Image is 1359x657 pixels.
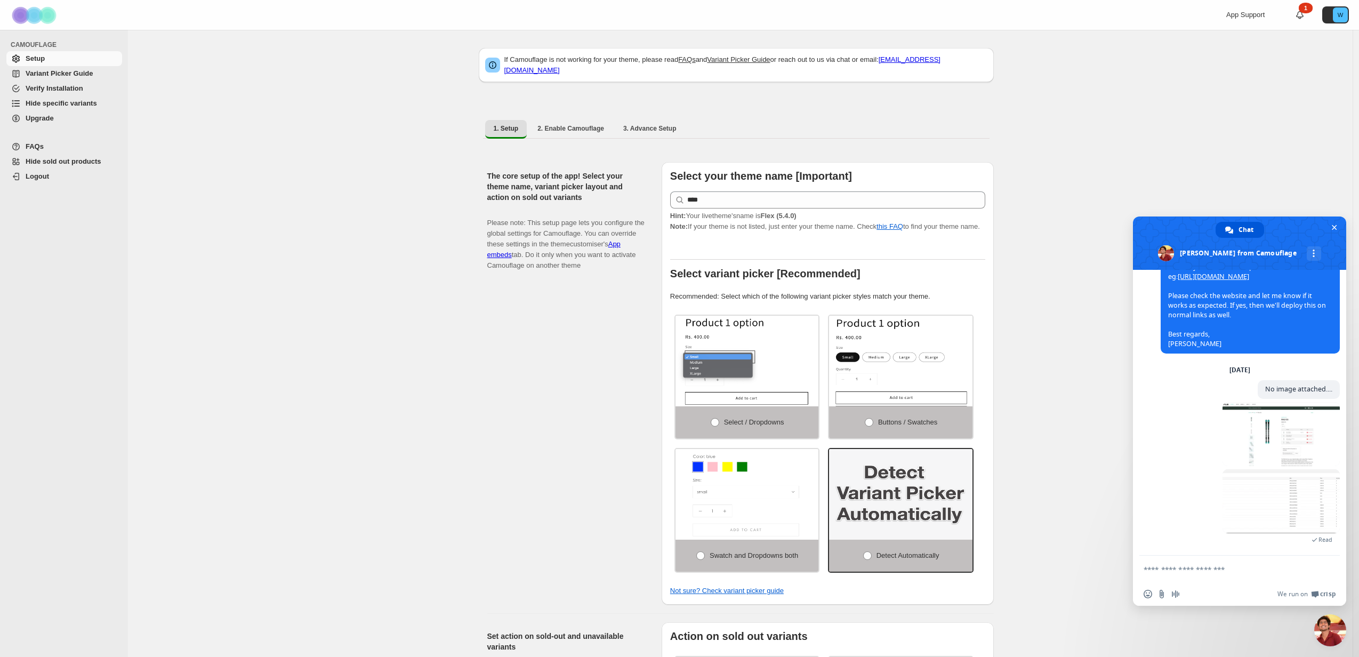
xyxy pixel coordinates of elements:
[1226,11,1265,19] span: App Support
[1338,12,1344,18] text: W
[11,41,123,49] span: CAMOUFLAGE
[1307,246,1321,261] div: More channels
[6,139,122,154] a: FAQs
[1318,536,1332,543] span: Read
[6,169,122,184] a: Logout
[878,418,937,426] span: Buttons / Swatches
[670,291,985,302] p: Recommended: Select which of the following variant picker styles match your theme.
[670,212,797,220] span: Your live theme's name is
[1144,590,1152,598] span: Insert an emoji
[1314,614,1346,646] div: Close chat
[1157,590,1166,598] span: Send a file
[760,212,796,220] strong: Flex (5.4.0)
[1144,565,1312,574] textarea: Compose your message...
[26,54,45,62] span: Setup
[829,449,972,540] img: Detect Automatically
[1320,590,1336,598] span: Crisp
[1265,384,1332,394] span: No image attached....
[537,124,604,133] span: 2. Enable Camouflage
[1329,222,1340,233] span: Close chat
[1277,590,1336,598] a: We run onCrisp
[26,142,44,150] span: FAQs
[1229,367,1250,373] div: [DATE]
[670,630,808,642] b: Action on sold out variants
[6,154,122,169] a: Hide sold out products
[6,51,122,66] a: Setup
[724,418,784,426] span: Select / Dropdowns
[26,99,97,107] span: Hide specific variants
[1294,10,1305,20] a: 1
[670,268,861,279] b: Select variant picker [Recommended]
[26,114,54,122] span: Upgrade
[1178,272,1249,281] a: [URL][DOMAIN_NAME]
[26,157,101,165] span: Hide sold out products
[6,81,122,96] a: Verify Installation
[670,587,784,595] a: Not sure? Check variant picker guide
[876,551,939,559] span: Detect Automatically
[1216,222,1264,238] div: Chat
[623,124,677,133] span: 3. Advance Setup
[1239,222,1253,238] span: Chat
[670,212,686,220] strong: Hint:
[26,69,93,77] span: Variant Picker Guide
[6,66,122,81] a: Variant Picker Guide
[487,631,645,652] h2: Set action on sold-out and unavailable variants
[6,111,122,126] a: Upgrade
[670,222,688,230] strong: Note:
[1171,590,1180,598] span: Audio message
[676,449,819,540] img: Swatch and Dropdowns both
[829,316,972,406] img: Buttons / Swatches
[487,171,645,203] h2: The core setup of the app! Select your theme name, variant picker layout and action on sold out v...
[678,55,696,63] a: FAQs
[487,207,645,271] p: Please note: This setup page lets you configure the global settings for Camouflage. You can overr...
[504,54,987,76] p: If Camouflage is not working for your theme, please read and or reach out to us via chat or email:
[670,211,985,232] p: If your theme is not listed, just enter your theme name. Check to find your theme name.
[26,172,49,180] span: Logout
[6,96,122,111] a: Hide specific variants
[710,551,798,559] span: Swatch and Dropdowns both
[670,170,852,182] b: Select your theme name [Important]
[707,55,770,63] a: Variant Picker Guide
[876,222,903,230] a: this FAQ
[1333,7,1348,22] span: Avatar with initials W
[9,1,62,30] img: Camouflage
[676,316,819,406] img: Select / Dropdowns
[494,124,519,133] span: 1. Setup
[26,84,83,92] span: Verify Installation
[1322,6,1349,23] button: Avatar with initials W
[1299,3,1313,13] div: 1
[1277,590,1308,598] span: We run on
